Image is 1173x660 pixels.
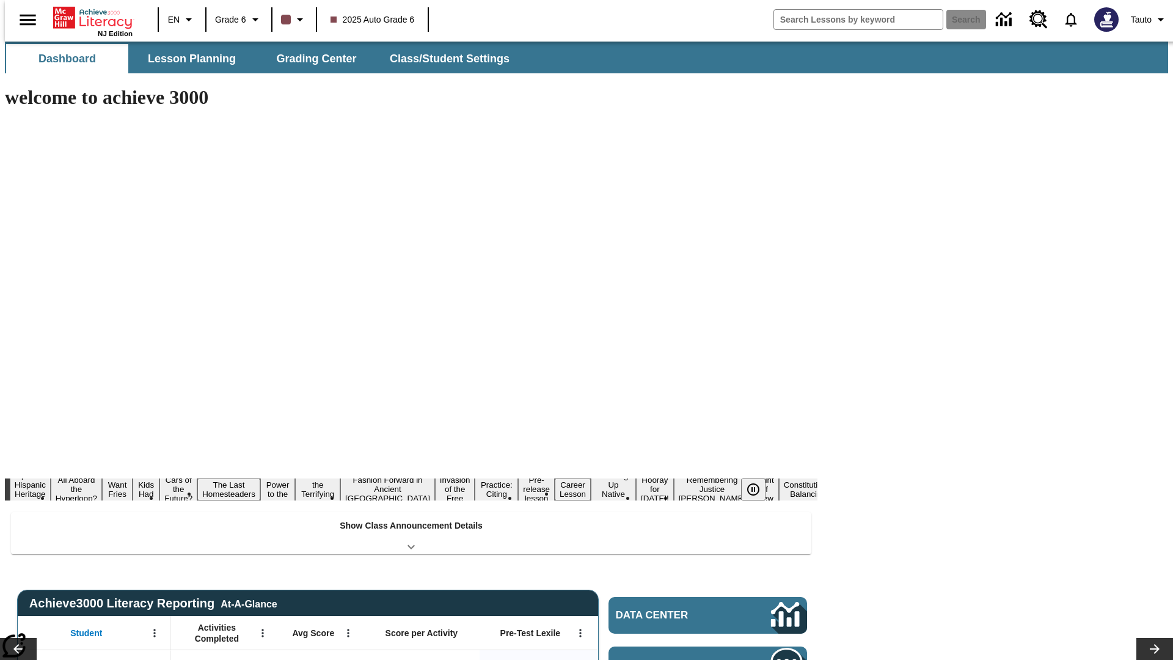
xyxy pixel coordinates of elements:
button: Lesson Planning [131,44,253,73]
button: Language: EN, Select a language [163,9,202,31]
span: Score per Activity [386,628,458,639]
button: Open side menu [10,2,46,38]
button: Lesson carousel, Next [1136,638,1173,660]
div: Home [53,4,133,37]
button: Grading Center [255,44,378,73]
button: Slide 18 The Constitution's Balancing Act [779,469,838,510]
span: Activities Completed [177,622,257,644]
button: Slide 3 Do You Want Fries With That? [102,460,133,519]
button: Slide 13 Career Lesson [555,479,591,501]
a: Home [53,5,133,30]
button: Select a new avatar [1087,4,1126,35]
button: Profile/Settings [1126,9,1173,31]
button: Slide 10 The Invasion of the Free CD [435,464,475,514]
button: Slide 14 Cooking Up Native Traditions [591,469,636,510]
span: Tauto [1131,13,1152,26]
button: Class/Student Settings [380,44,519,73]
span: NJ Edition [98,30,133,37]
span: 2025 Auto Grade 6 [331,13,415,26]
p: Show Class Announcement Details [340,519,483,532]
h1: welcome to achieve 3000 [5,86,817,109]
button: Slide 16 Remembering Justice O'Connor [674,474,751,505]
button: Slide 1 ¡Viva Hispanic Heritage Month! [10,469,51,510]
button: Open Menu [254,624,272,642]
button: Class color is dark brown. Change class color [276,9,312,31]
button: Slide 2 All Aboard the Hyperloop? [51,474,102,505]
a: Data Center [988,3,1022,37]
span: Achieve3000 Literacy Reporting [29,596,277,610]
button: Slide 4 Dirty Jobs Kids Had To Do [133,460,159,519]
span: Pre-Test Lexile [500,628,561,639]
button: Open Menu [571,624,590,642]
span: Grade 6 [215,13,246,26]
button: Open Menu [339,624,357,642]
span: EN [168,13,180,26]
div: Pause [741,479,778,501]
a: Resource Center, Will open in new tab [1022,3,1055,36]
button: Slide 7 Solar Power to the People [260,469,296,510]
div: At-A-Glance [221,596,277,610]
button: Slide 11 Mixed Practice: Citing Evidence [475,469,518,510]
button: Dashboard [6,44,128,73]
img: Avatar [1094,7,1119,32]
button: Pause [741,479,766,501]
button: Slide 9 Fashion Forward in Ancient Rome [340,474,435,505]
button: Slide 5 Cars of the Future? [159,474,197,505]
span: Student [70,628,102,639]
div: Show Class Announcement Details [11,512,811,554]
span: Avg Score [292,628,334,639]
span: Data Center [616,609,730,621]
button: Slide 6 The Last Homesteaders [197,479,260,501]
button: Open Menu [145,624,164,642]
button: Slide 15 Hooray for Constitution Day! [636,474,674,505]
button: Grade: Grade 6, Select a grade [210,9,268,31]
a: Data Center [608,597,807,634]
div: SubNavbar [5,42,1168,73]
input: search field [774,10,943,29]
button: Slide 8 Attack of the Terrifying Tomatoes [295,469,340,510]
a: Notifications [1055,4,1087,35]
button: Slide 12 Pre-release lesson [518,474,555,505]
div: SubNavbar [5,44,521,73]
